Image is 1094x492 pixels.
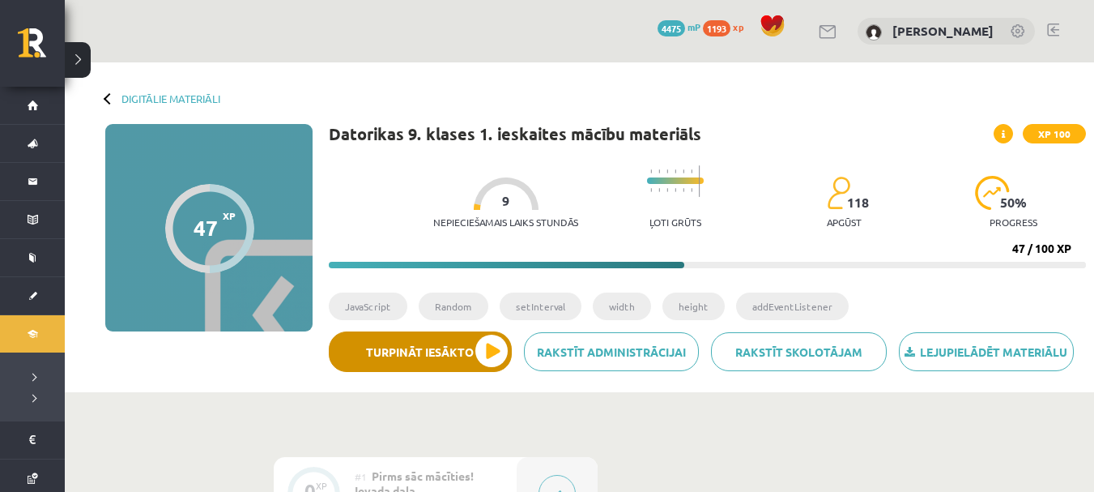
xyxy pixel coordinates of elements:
img: icon-short-line-57e1e144782c952c97e751825c79c345078a6d821885a25fce030b3d8c18986b.svg [650,169,652,173]
p: Nepieciešamais laiks stundās [433,216,578,228]
li: Random [419,293,488,320]
a: 4475 mP [658,20,700,33]
img: icon-short-line-57e1e144782c952c97e751825c79c345078a6d821885a25fce030b3d8c18986b.svg [666,169,668,173]
span: 9 [502,194,509,208]
img: icon-short-line-57e1e144782c952c97e751825c79c345078a6d821885a25fce030b3d8c18986b.svg [650,188,652,192]
a: Rakstīt administrācijai [524,332,699,371]
span: XP 100 [1023,124,1086,143]
img: Katrīna Valtere [866,24,882,41]
li: JavaScript [329,293,407,320]
img: icon-short-line-57e1e144782c952c97e751825c79c345078a6d821885a25fce030b3d8c18986b.svg [666,188,668,192]
h1: Datorikas 9. klases 1. ieskaites mācību materiāls [329,124,701,143]
span: 4475 [658,20,685,36]
p: Ļoti grūts [649,216,701,228]
li: setInterval [500,293,581,320]
a: [PERSON_NAME] [892,23,994,39]
a: Rīgas 1. Tālmācības vidusskola [18,28,65,69]
img: icon-long-line-d9ea69661e0d244f92f715978eff75569469978d946b2353a9bb055b3ed8787d.svg [699,165,700,197]
img: icon-short-line-57e1e144782c952c97e751825c79c345078a6d821885a25fce030b3d8c18986b.svg [675,188,676,192]
img: icon-short-line-57e1e144782c952c97e751825c79c345078a6d821885a25fce030b3d8c18986b.svg [691,169,692,173]
img: icon-short-line-57e1e144782c952c97e751825c79c345078a6d821885a25fce030b3d8c18986b.svg [658,169,660,173]
a: Lejupielādēt materiālu [899,332,1074,371]
img: icon-progress-161ccf0a02000e728c5f80fcf4c31c7af3da0e1684b2b1d7c360e028c24a22f1.svg [975,176,1010,210]
a: Rakstīt skolotājam [711,332,886,371]
span: 1193 [703,20,730,36]
button: Turpināt iesākto [329,332,512,372]
p: progress [990,216,1037,228]
span: 50 % [1000,195,1028,210]
a: 1193 xp [703,20,751,33]
img: icon-short-line-57e1e144782c952c97e751825c79c345078a6d821885a25fce030b3d8c18986b.svg [683,188,684,192]
img: icon-short-line-57e1e144782c952c97e751825c79c345078a6d821885a25fce030b3d8c18986b.svg [675,169,676,173]
span: #1 [355,470,367,483]
span: XP [223,210,236,221]
span: mP [687,20,700,33]
img: icon-short-line-57e1e144782c952c97e751825c79c345078a6d821885a25fce030b3d8c18986b.svg [658,188,660,192]
span: 118 [847,195,869,210]
li: width [593,293,651,320]
a: Digitālie materiāli [121,92,220,105]
div: XP [316,481,327,490]
span: xp [733,20,743,33]
li: height [662,293,725,320]
img: students-c634bb4e5e11cddfef0936a35e636f08e4e9abd3cc4e673bd6f9a4125e45ecb1.svg [827,176,850,210]
img: icon-short-line-57e1e144782c952c97e751825c79c345078a6d821885a25fce030b3d8c18986b.svg [683,169,684,173]
p: apgūst [827,216,862,228]
li: addEventListener [736,293,849,320]
div: 47 [194,216,218,240]
img: icon-short-line-57e1e144782c952c97e751825c79c345078a6d821885a25fce030b3d8c18986b.svg [691,188,692,192]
